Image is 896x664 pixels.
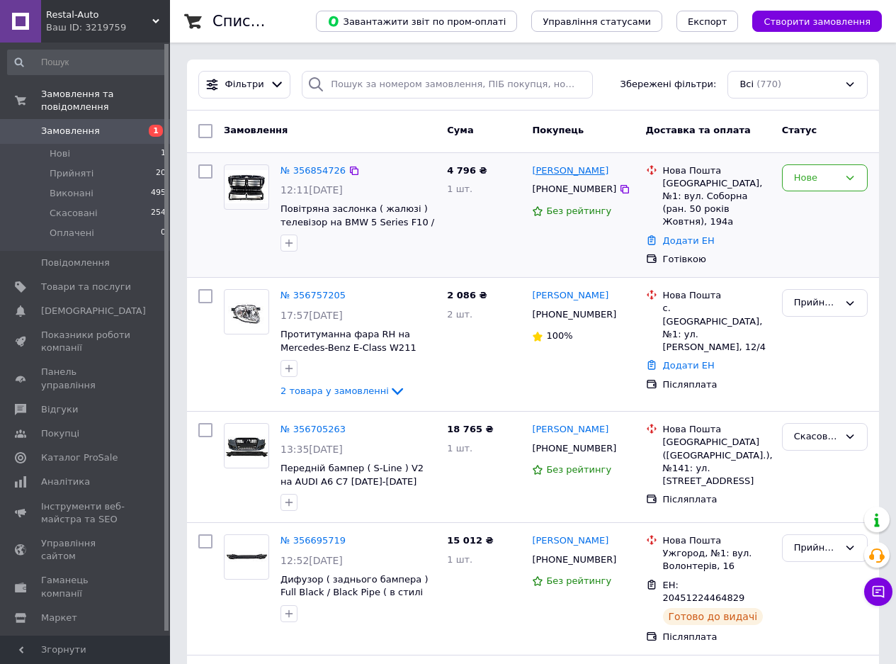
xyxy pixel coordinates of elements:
[41,329,131,354] span: Показники роботи компанії
[794,429,839,444] div: Скасовано
[663,631,771,643] div: Післяплата
[756,79,781,89] span: (770)
[663,253,771,266] div: Готівкою
[41,427,79,440] span: Покупці
[225,429,268,463] img: Фото товару
[663,436,771,488] div: [GEOGRAPHIC_DATA] ([GEOGRAPHIC_DATA].), №141: ул. [STREET_ADDRESS]
[50,207,98,220] span: Скасовані
[280,310,343,321] span: 17:57[DATE]
[532,289,608,303] a: [PERSON_NAME]
[224,125,288,135] span: Замовлення
[752,11,882,32] button: Створити замовлення
[546,206,611,216] span: Без рейтингу
[676,11,739,32] button: Експорт
[156,167,166,180] span: 20
[327,15,506,28] span: Завантажити звіт по пром-оплаті
[447,424,493,434] span: 18 765 ₴
[280,290,346,300] a: № 356757205
[546,575,611,586] span: Без рейтингу
[794,171,839,186] div: Нове
[688,16,727,27] span: Експорт
[764,16,871,27] span: Створити замовлення
[161,147,166,160] span: 1
[41,612,77,624] span: Маркет
[151,187,166,200] span: 495
[532,125,584,135] span: Покупець
[794,541,839,556] div: Прийнято
[316,11,517,32] button: Завантажити звіт по пром-оплаті
[41,257,110,269] span: Повідомлення
[225,296,268,329] img: Фото товару
[161,227,166,240] span: 0
[529,551,619,569] div: [PHONE_NUMBER]
[663,608,764,625] div: Готово до видачі
[41,451,118,464] span: Каталог ProSale
[663,378,771,391] div: Післяплата
[302,71,593,99] input: Пошук за номером замовлення, ПІБ покупця, номером телефону, Email, номером накладної
[280,165,346,176] a: № 356854726
[7,50,167,75] input: Пошук
[280,184,343,196] span: 12:11[DATE]
[280,329,416,366] a: Протитуманна фара RH на Mercedes-Benz E-Class W211 [DATE]-[DATE]
[46,21,170,34] div: Ваш ID: 3219759
[532,423,608,437] a: [PERSON_NAME]
[794,296,839,310] div: Прийнято
[50,227,94,240] span: Оплачені
[663,164,771,177] div: Нова Пошта
[280,555,343,566] span: 12:52[DATE]
[447,554,472,565] span: 1 шт.
[447,309,472,320] span: 2 шт.
[224,289,269,334] a: Фото товару
[447,290,487,300] span: 2 086 ₴
[50,147,70,160] span: Нові
[280,203,434,240] a: Повітряна заслонка ( жалюзі ) телевізор на BMW 5 Series F10 / F11 [DATE]-[DATE]
[663,423,771,436] div: Нова Пошта
[646,125,751,135] span: Доставка та оплата
[41,574,131,600] span: Гаманець компанії
[41,403,78,416] span: Відгуки
[546,330,572,341] span: 100%
[280,444,343,455] span: 13:35[DATE]
[663,235,715,246] a: Додати ЕН
[663,547,771,573] div: Ужгород, №1: вул. Волонтерів, 16
[225,78,264,91] span: Фільтри
[224,423,269,468] a: Фото товару
[663,580,745,604] span: ЕН: 20451224464829
[531,11,662,32] button: Управління статусами
[41,305,146,317] span: [DEMOGRAPHIC_DATA]
[663,302,771,354] div: с. [GEOGRAPHIC_DATA], №1: ул. [PERSON_NAME], 12/4
[225,541,268,574] img: Фото товару
[41,281,131,293] span: Товари та послуги
[447,125,473,135] span: Cума
[41,500,131,526] span: Інструменти веб-майстра та SEO
[41,88,170,113] span: Замовлення та повідомлення
[280,574,428,624] a: Дифузор ( заднього бампера ) Full Black / Black Pipe ( в стилі S7 ) S-Line на AUDI A7 4K [DATE]-[...
[529,439,619,458] div: [PHONE_NUMBER]
[149,125,163,137] span: 1
[212,13,356,30] h1: Список замовлень
[663,534,771,547] div: Нова Пошта
[50,187,93,200] span: Виконані
[225,170,268,203] img: Фото товару
[546,464,611,475] span: Без рейтингу
[224,164,269,210] a: Фото товару
[864,578,892,606] button: Чат з покупцем
[543,16,651,27] span: Управління статусами
[280,535,346,546] a: № 356695719
[46,9,152,21] span: Restal-Auto
[663,493,771,506] div: Післяплата
[41,476,90,488] span: Аналітика
[620,78,717,91] span: Збережені фільтри:
[739,78,754,91] span: Всі
[447,535,493,546] span: 15 012 ₴
[663,177,771,229] div: [GEOGRAPHIC_DATA], №1: вул. Соборна (ран. 50 років Жовтня), 194а
[447,165,487,176] span: 4 796 ₴
[224,534,269,580] a: Фото товару
[529,180,619,198] div: [PHONE_NUMBER]
[41,366,131,391] span: Панель управління
[447,184,472,194] span: 1 шт.
[782,125,817,135] span: Статус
